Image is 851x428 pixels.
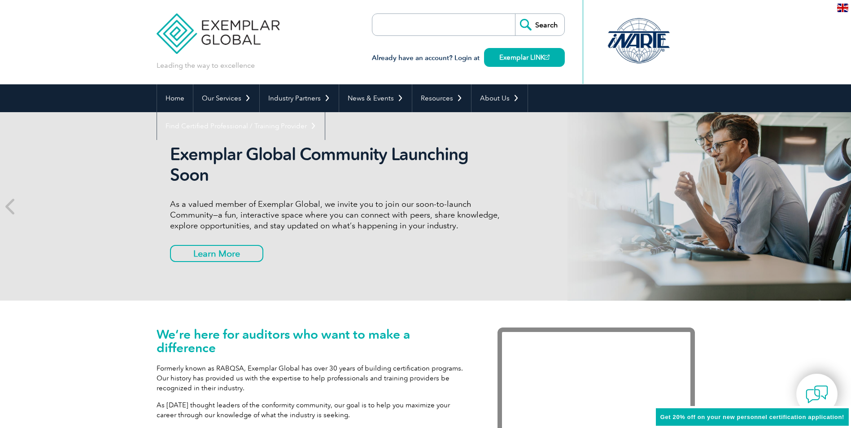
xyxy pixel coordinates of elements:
p: Leading the way to excellence [157,61,255,70]
a: News & Events [339,84,412,112]
img: open_square.png [545,55,550,60]
a: Learn More [170,245,263,262]
a: Home [157,84,193,112]
p: As a valued member of Exemplar Global, we invite you to join our soon-to-launch Community—a fun, ... [170,199,506,231]
img: contact-chat.png [806,383,828,406]
h3: Already have an account? Login at [372,52,565,64]
a: About Us [471,84,528,112]
a: Resources [412,84,471,112]
a: Find Certified Professional / Training Provider [157,112,325,140]
img: en [837,4,848,12]
a: Industry Partners [260,84,339,112]
input: Search [515,14,564,35]
span: Get 20% off on your new personnel certification application! [660,414,844,420]
h1: We’re here for auditors who want to make a difference [157,328,471,354]
p: As [DATE] thought leaders of the conformity community, our goal is to help you maximize your care... [157,400,471,420]
h2: Exemplar Global Community Launching Soon [170,144,506,185]
a: Our Services [193,84,259,112]
a: Exemplar LINK [484,48,565,67]
p: Formerly known as RABQSA, Exemplar Global has over 30 years of building certification programs. O... [157,363,471,393]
